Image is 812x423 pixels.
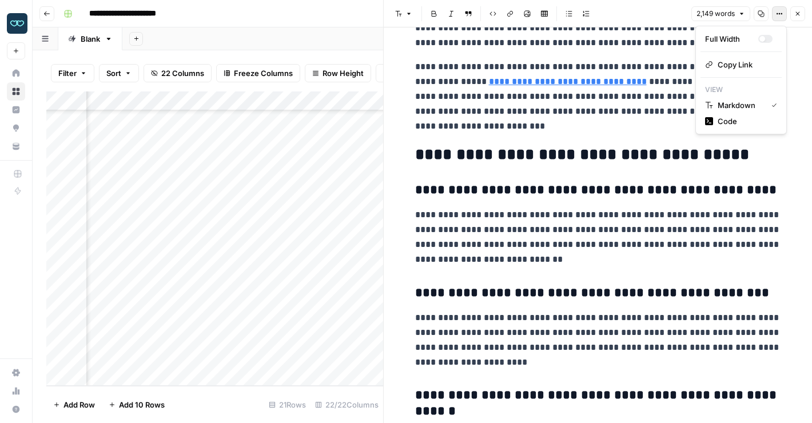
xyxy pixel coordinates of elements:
div: Blank [81,33,100,45]
div: 21 Rows [264,396,311,414]
span: Sort [106,67,121,79]
a: Blank [58,27,122,50]
span: Add Row [63,399,95,410]
button: 2,149 words [691,6,750,21]
a: Your Data [7,137,25,155]
img: Zola Inc Logo [7,13,27,34]
span: Freeze Columns [234,67,293,79]
button: Freeze Columns [216,64,300,82]
a: Usage [7,382,25,400]
a: Opportunities [7,119,25,137]
div: 22/22 Columns [311,396,383,414]
a: Insights [7,101,25,119]
span: Markdown [718,99,762,111]
p: View [700,82,782,97]
span: Code [718,115,773,127]
button: 22 Columns [144,64,212,82]
button: Add 10 Rows [102,396,172,414]
div: Full Width [705,33,758,45]
button: Add Row [46,396,102,414]
button: Filter [51,64,94,82]
button: Sort [99,64,139,82]
button: Row Height [305,64,371,82]
button: Workspace: Zola Inc [7,9,25,38]
button: Help + Support [7,400,25,418]
span: Filter [58,67,77,79]
span: Add 10 Rows [119,399,165,410]
span: Row Height [323,67,364,79]
a: Settings [7,364,25,382]
span: 2,149 words [696,9,735,19]
a: Browse [7,82,25,101]
span: Copy Link [718,59,773,70]
span: 22 Columns [161,67,204,79]
a: Home [7,64,25,82]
